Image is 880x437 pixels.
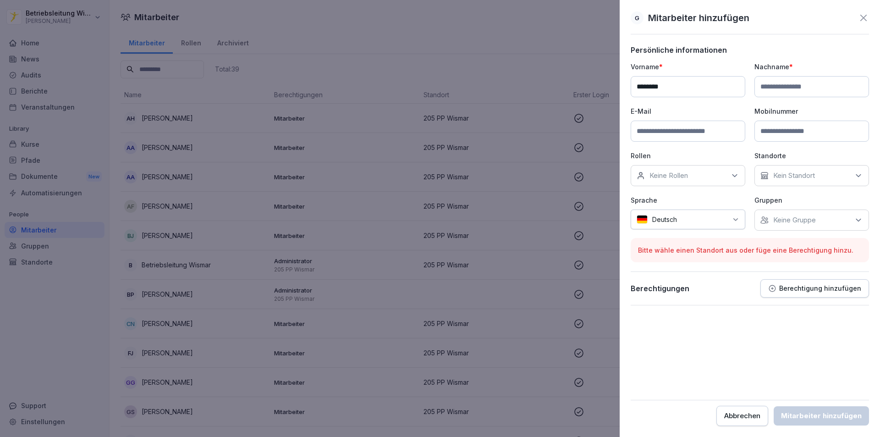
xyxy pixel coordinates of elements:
p: Persönliche informationen [631,45,869,55]
p: Mobilnummer [754,106,869,116]
p: Rollen [631,151,745,160]
div: Deutsch [631,210,745,229]
img: de.svg [637,215,648,224]
p: Vorname [631,62,745,72]
div: Mitarbeiter hinzufügen [781,411,862,421]
p: Berechtigungen [631,284,689,293]
p: Standorte [754,151,869,160]
div: G [631,11,643,24]
p: Keine Rollen [649,171,688,180]
p: Nachname [754,62,869,72]
div: Abbrechen [724,411,760,421]
p: Mitarbeiter hinzufügen [648,11,749,25]
p: Bitte wähle einen Standort aus oder füge eine Berechtigung hinzu. [638,245,862,255]
p: Berechtigung hinzufügen [779,285,861,292]
button: Mitarbeiter hinzufügen [774,406,869,426]
button: Berechtigung hinzufügen [760,279,869,298]
p: Gruppen [754,195,869,205]
button: Abbrechen [716,406,768,426]
p: E-Mail [631,106,745,116]
p: Kein Standort [773,171,815,180]
p: Keine Gruppe [773,216,816,225]
p: Sprache [631,195,745,205]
